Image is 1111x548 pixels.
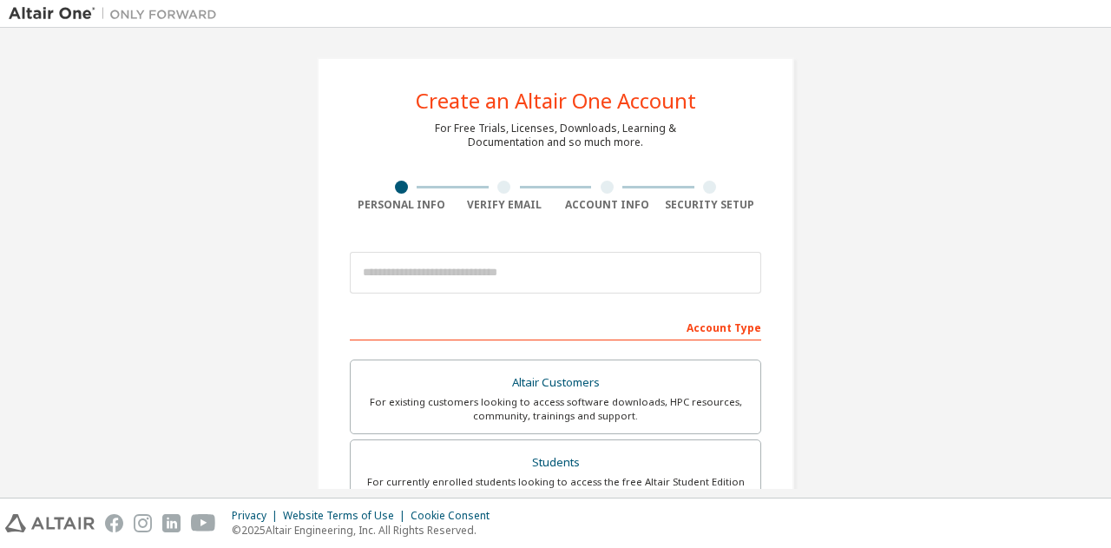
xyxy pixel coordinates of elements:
[361,475,750,503] div: For currently enrolled students looking to access the free Altair Student Edition bundle and all ...
[350,313,761,340] div: Account Type
[9,5,226,23] img: Altair One
[134,514,152,532] img: instagram.svg
[5,514,95,532] img: altair_logo.svg
[283,509,411,523] div: Website Terms of Use
[162,514,181,532] img: linkedin.svg
[659,198,762,212] div: Security Setup
[105,514,123,532] img: facebook.svg
[361,395,750,423] div: For existing customers looking to access software downloads, HPC resources, community, trainings ...
[232,509,283,523] div: Privacy
[411,509,500,523] div: Cookie Consent
[416,90,696,111] div: Create an Altair One Account
[232,523,500,538] p: © 2025 Altair Engineering, Inc. All Rights Reserved.
[453,198,556,212] div: Verify Email
[191,514,216,532] img: youtube.svg
[361,371,750,395] div: Altair Customers
[435,122,676,149] div: For Free Trials, Licenses, Downloads, Learning & Documentation and so much more.
[350,198,453,212] div: Personal Info
[361,451,750,475] div: Students
[555,198,659,212] div: Account Info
